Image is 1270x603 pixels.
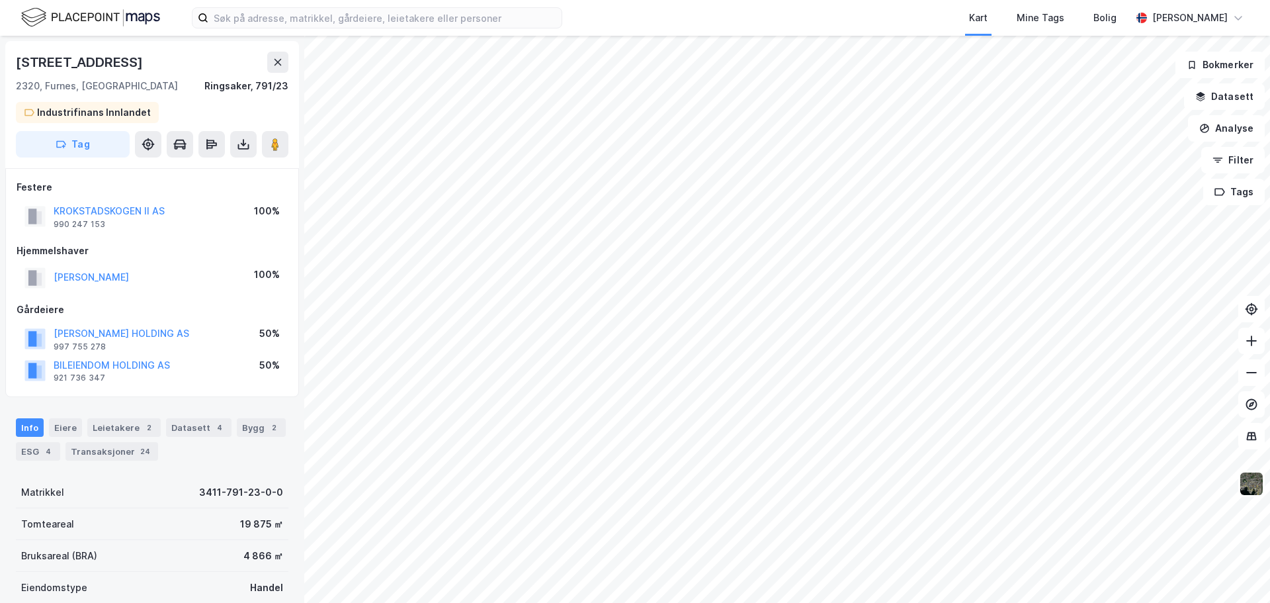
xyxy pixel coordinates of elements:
[969,10,988,26] div: Kart
[16,442,60,461] div: ESG
[1184,83,1265,110] button: Datasett
[21,580,87,596] div: Eiendomstype
[1201,147,1265,173] button: Filter
[166,418,232,437] div: Datasett
[1093,10,1117,26] div: Bolig
[87,418,161,437] div: Leietakere
[16,131,130,158] button: Tag
[17,302,288,318] div: Gårdeiere
[237,418,286,437] div: Bygg
[243,548,283,564] div: 4 866 ㎡
[1017,10,1064,26] div: Mine Tags
[142,421,155,434] div: 2
[21,485,64,500] div: Matrikkel
[21,516,74,532] div: Tomteareal
[267,421,280,434] div: 2
[213,421,226,434] div: 4
[1239,471,1264,496] img: 9k=
[42,445,55,458] div: 4
[1203,179,1265,205] button: Tags
[54,342,106,352] div: 997 755 278
[54,373,105,383] div: 921 736 347
[1175,52,1265,78] button: Bokmerker
[1188,115,1265,142] button: Analyse
[16,78,178,94] div: 2320, Furnes, [GEOGRAPHIC_DATA]
[204,78,288,94] div: Ringsaker, 791/23
[65,442,158,461] div: Transaksjoner
[49,418,82,437] div: Eiere
[250,580,283,596] div: Handel
[37,105,151,120] div: Industrifinans Innlandet
[21,548,97,564] div: Bruksareal (BRA)
[17,243,288,259] div: Hjemmelshaver
[208,8,562,28] input: Søk på adresse, matrikkel, gårdeiere, leietakere eller personer
[16,418,44,437] div: Info
[17,179,288,195] div: Festere
[259,357,280,373] div: 50%
[254,203,280,219] div: 100%
[16,52,146,73] div: [STREET_ADDRESS]
[21,6,160,29] img: logo.f888ab2527a4732fd821a326f86c7f29.svg
[54,219,105,230] div: 990 247 153
[138,445,153,458] div: 24
[254,267,280,283] div: 100%
[1204,539,1270,603] iframe: Chat Widget
[240,516,283,532] div: 19 875 ㎡
[259,326,280,342] div: 50%
[1152,10,1228,26] div: [PERSON_NAME]
[199,485,283,500] div: 3411-791-23-0-0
